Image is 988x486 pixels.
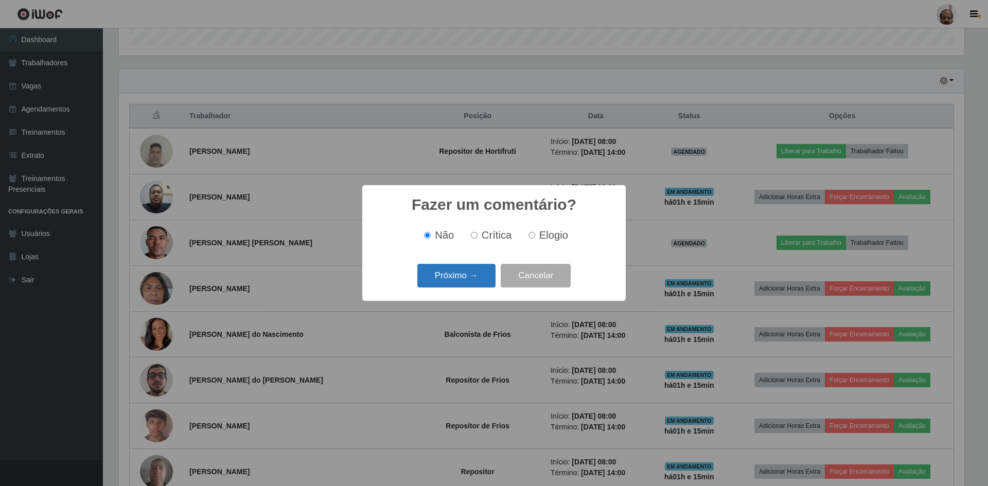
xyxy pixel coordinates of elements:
[539,229,568,241] span: Elogio
[501,264,571,288] button: Cancelar
[471,232,478,239] input: Crítica
[424,232,431,239] input: Não
[417,264,496,288] button: Próximo →
[482,229,512,241] span: Crítica
[412,195,576,214] h2: Fazer um comentário?
[435,229,454,241] span: Não
[528,232,535,239] input: Elogio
